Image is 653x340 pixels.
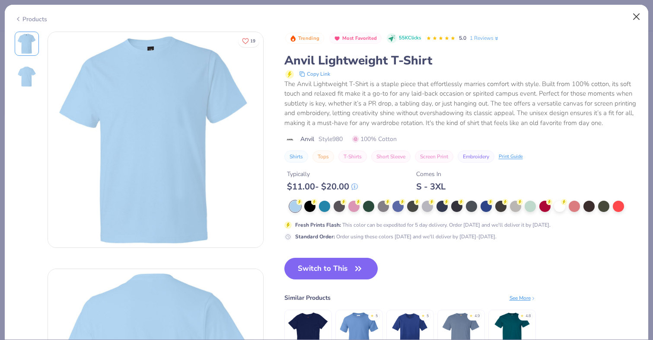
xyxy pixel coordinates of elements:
[426,32,456,45] div: 5.0 Stars
[295,233,335,240] strong: Standard Order :
[300,135,314,144] span: Anvil
[371,151,411,163] button: Short Sleeve
[329,33,382,44] button: Badge Button
[16,33,37,54] img: Front
[295,221,551,229] div: This color can be expedited for 5 day delivery. Order [DATE] and we'll deliver it by [DATE].
[284,258,378,279] button: Switch to This
[295,221,341,228] strong: Fresh Prints Flash :
[287,170,358,179] div: Typically
[370,313,374,317] div: ★
[284,52,639,69] div: Anvil Lightweight T-Shirt
[250,39,255,43] span: 19
[15,15,47,24] div: Products
[290,35,296,42] img: Trending sort
[520,313,524,317] div: ★
[499,153,523,160] div: Print Guide
[295,233,497,241] div: Order using these colors [DATE] and we'll deliver by [DATE]-[DATE].
[296,69,333,79] button: copy to clipboard
[16,66,37,87] img: Back
[284,151,308,163] button: Shirts
[284,79,639,128] div: The Anvil Lightweight T-Shirt is a staple piece that effortlessly marries comfort with style. Bui...
[287,181,358,192] div: $ 11.00 - $ 20.00
[319,135,343,144] span: Style 980
[427,313,429,319] div: 5
[470,34,500,42] a: 1 Reviews
[312,151,334,163] button: Tops
[334,35,341,42] img: Most Favorited sort
[48,32,263,247] img: Front
[399,35,421,42] span: 55K Clicks
[415,151,453,163] button: Screen Print
[459,35,466,42] span: 5.0
[421,313,425,317] div: ★
[526,313,531,319] div: 4.8
[458,151,494,163] button: Embroidery
[338,151,367,163] button: T-Shirts
[376,313,378,319] div: 5
[284,293,331,302] div: Similar Products
[238,35,259,47] button: Like
[475,313,480,319] div: 4.9
[628,9,645,25] button: Close
[416,181,446,192] div: S - 3XL
[469,313,473,317] div: ★
[284,136,296,143] img: brand logo
[298,36,319,41] span: Trending
[352,135,397,144] span: 100% Cotton
[510,294,536,302] div: See More
[342,36,377,41] span: Most Favorited
[416,170,446,179] div: Comes In
[285,33,324,44] button: Badge Button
